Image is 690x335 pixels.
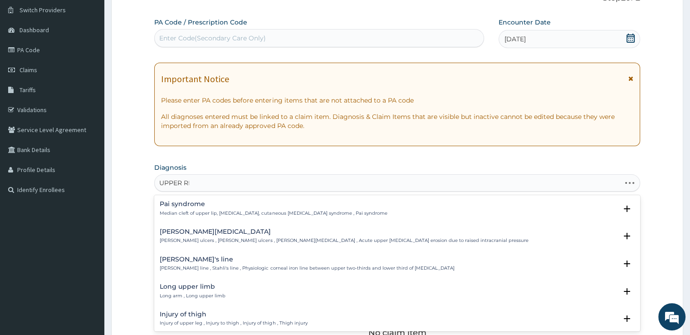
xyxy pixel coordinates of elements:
i: open select status [621,286,632,297]
span: We're online! [53,106,125,198]
span: Switch Providers [20,6,66,14]
div: Enter Code(Secondary Care Only) [159,34,266,43]
div: Minimize live chat window [149,5,171,26]
span: Claims [20,66,37,74]
i: open select status [621,231,632,241]
textarea: Type your message and hit 'Enter' [5,232,173,263]
label: PA Code / Prescription Code [154,18,247,27]
p: Please enter PA codes before entering items that are not attached to a PA code [161,96,633,105]
i: open select status [621,203,632,214]
h4: [PERSON_NAME][MEDICAL_DATA] [160,228,528,235]
h4: Injury of thigh [160,311,307,318]
p: [PERSON_NAME] line , Stahli's line , Physiologic corneal iron line between upper two-thirds and l... [160,265,454,271]
label: Diagnosis [154,163,186,172]
img: d_794563401_company_1708531726252_794563401 [17,45,37,68]
span: [DATE] [504,34,526,44]
h4: Pai syndrome [160,201,387,207]
i: open select status [621,258,632,269]
div: Chat with us now [47,51,152,63]
h4: Long upper limb [160,283,225,290]
p: Median cleft of upper lip, [MEDICAL_DATA], cutaneous [MEDICAL_DATA] syndrome , Pai syndrome [160,210,387,217]
p: All diagnoses entered must be linked to a claim item. Diagnosis & Claim Items that are visible bu... [161,112,633,130]
i: open select status [621,313,632,324]
h4: [PERSON_NAME]'s line [160,256,454,263]
h1: Important Notice [161,74,229,84]
span: Tariffs [20,86,36,94]
label: Encounter Date [499,18,551,27]
p: Long arm , Long upper limb [160,293,225,299]
span: Dashboard [20,26,49,34]
p: Injury of upper leg , Injury to thigh , Injury of thigh , Thigh injury [160,320,307,326]
p: [PERSON_NAME] ulcers , [PERSON_NAME] ulcers , [PERSON_NAME][MEDICAL_DATA] , Acute upper [MEDICAL_... [160,237,528,244]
